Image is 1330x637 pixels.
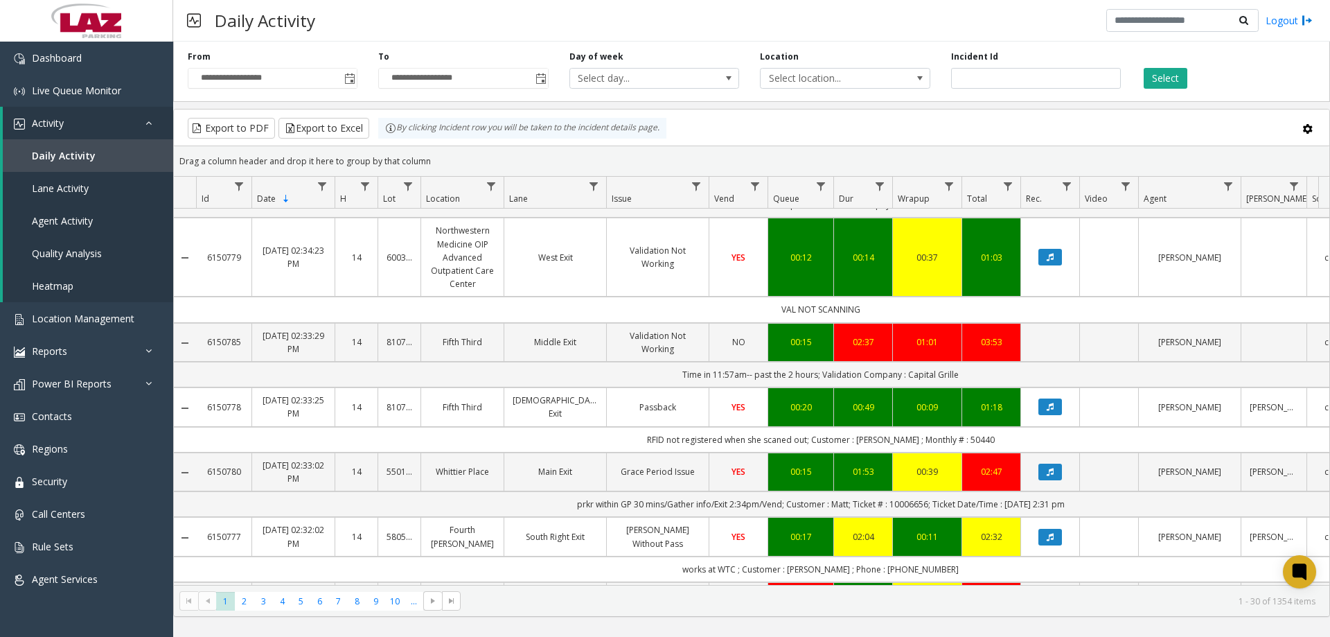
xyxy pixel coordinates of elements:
[1266,13,1313,28] a: Logout
[777,251,825,264] div: 00:12
[3,237,173,270] a: Quality Analysis
[260,394,326,420] a: [DATE] 02:33:25 PM
[14,379,25,390] img: 'icon'
[32,51,82,64] span: Dashboard
[731,401,745,413] span: YES
[513,530,598,543] a: South Right Exit
[378,51,389,63] label: To
[469,595,1315,607] kendo-pager-info: 1 - 30 of 1354 items
[386,592,405,611] span: Page 10
[1085,193,1108,204] span: Video
[1058,177,1076,195] a: Rec. Filter Menu
[387,335,412,349] a: 810701
[901,530,953,543] a: 00:11
[278,118,369,139] button: Export to Excel
[777,335,825,349] a: 00:15
[344,401,369,414] a: 14
[513,335,598,349] a: Middle Exit
[569,51,623,63] label: Day of week
[760,51,799,63] label: Location
[429,224,495,290] a: Northwestern Medicine OIP Advanced Outpatient Care Center
[260,329,326,356] a: [DATE] 02:33:29 PM
[273,592,292,611] span: Page 4
[970,465,1012,478] div: 02:47
[204,401,243,414] a: 6150778
[940,177,959,195] a: Wrapup Filter Menu
[340,193,346,204] span: H
[174,532,196,543] a: Collapse Details
[32,344,67,358] span: Reports
[570,69,705,88] span: Select day...
[235,592,254,611] span: Page 2
[188,51,211,63] label: From
[429,335,495,349] a: Fifth Third
[383,193,396,204] span: Lot
[3,270,173,302] a: Heatmap
[344,530,369,543] a: 14
[612,193,632,204] span: Issue
[615,244,700,270] a: Validation Not Working
[970,335,1012,349] a: 03:53
[970,251,1012,264] a: 01:03
[254,592,273,611] span: Page 3
[187,3,201,37] img: pageIcon
[387,530,412,543] a: 580542
[842,335,884,349] a: 02:37
[387,465,412,478] a: 550135
[260,523,326,550] a: [DATE] 02:32:02 PM
[718,401,759,414] a: YES
[1250,530,1298,543] a: [PERSON_NAME]
[281,193,292,204] span: Sortable
[842,465,884,478] a: 01:53
[513,394,598,420] a: [DEMOGRAPHIC_DATA] Exit
[426,193,460,204] span: Location
[32,84,121,97] span: Live Queue Monitor
[718,335,759,349] a: NO
[901,251,953,264] a: 00:37
[970,401,1012,414] a: 01:18
[1246,193,1309,204] span: [PERSON_NAME]
[32,540,73,553] span: Rule Sets
[871,177,889,195] a: Dur Filter Menu
[32,410,72,423] span: Contacts
[777,401,825,414] div: 00:20
[1302,13,1313,28] img: logout
[777,465,825,478] a: 00:15
[356,177,375,195] a: H Filter Menu
[188,118,275,139] button: Export to PDF
[32,475,67,488] span: Security
[615,329,700,356] a: Validation Not Working
[746,177,765,195] a: Vend Filter Menu
[32,279,73,293] span: Heatmap
[14,314,25,325] img: 'icon'
[1147,335,1232,349] a: [PERSON_NAME]
[174,149,1329,173] div: Drag a column header and drop it here to group by that column
[731,531,745,543] span: YES
[174,177,1329,585] div: Data table
[970,530,1012,543] a: 02:32
[32,573,98,586] span: Agent Services
[14,412,25,423] img: 'icon'
[442,591,461,611] span: Go to the last page
[812,177,831,195] a: Queue Filter Menu
[1219,177,1238,195] a: Agent Filter Menu
[427,595,438,607] span: Go to the next page
[32,214,93,227] span: Agent Activity
[3,139,173,172] a: Daily Activity
[718,530,759,543] a: YES
[3,172,173,204] a: Lane Activity
[999,177,1018,195] a: Total Filter Menu
[32,116,64,130] span: Activity
[898,193,930,204] span: Wrapup
[204,335,243,349] a: 6150785
[423,591,442,611] span: Go to the next page
[1144,68,1187,89] button: Select
[292,592,310,611] span: Page 5
[615,523,700,550] a: [PERSON_NAME] Without Pass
